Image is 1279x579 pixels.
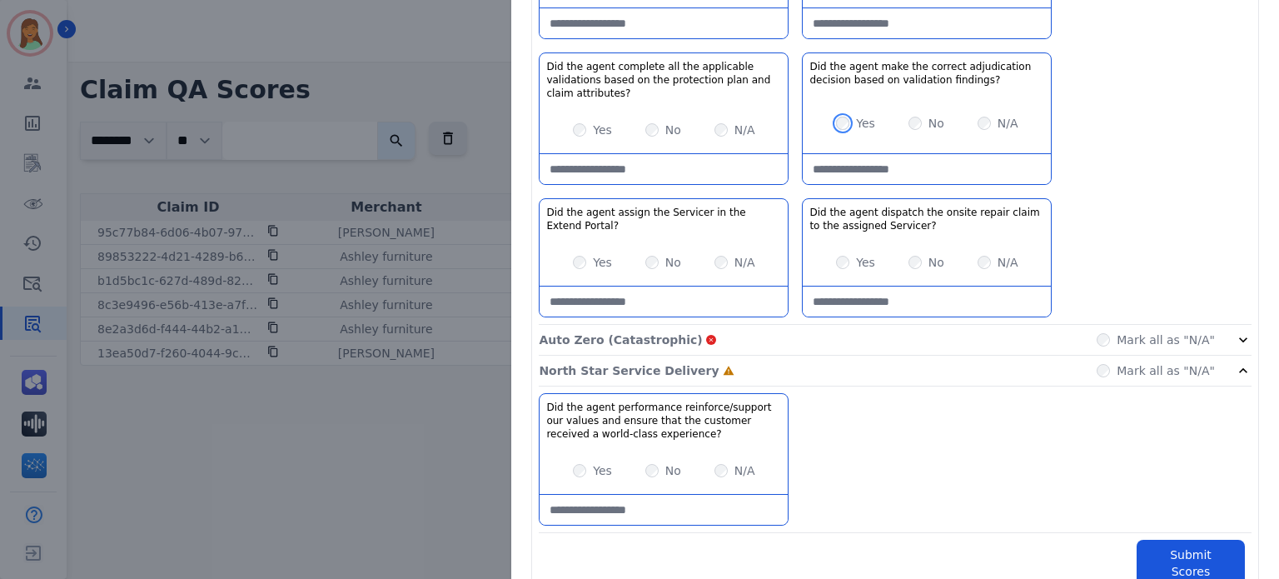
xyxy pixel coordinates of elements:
[665,462,681,479] label: No
[734,462,755,479] label: N/A
[665,254,681,271] label: No
[546,60,781,100] h3: Did the agent complete all the applicable validations based on the protection plan and claim attr...
[928,254,944,271] label: No
[734,122,755,138] label: N/A
[734,254,755,271] label: N/A
[593,462,612,479] label: Yes
[1117,362,1215,379] label: Mark all as "N/A"
[546,401,781,441] h3: Did the agent performance reinforce/support our values and ensure that the customer received a wo...
[593,254,612,271] label: Yes
[998,254,1018,271] label: N/A
[856,254,875,271] label: Yes
[593,122,612,138] label: Yes
[665,122,681,138] label: No
[928,115,944,132] label: No
[546,206,781,232] h3: Did the agent assign the Servicer in the Extend Portal?
[998,115,1018,132] label: N/A
[539,362,719,379] p: North Star Service Delivery
[809,60,1044,87] h3: Did the agent make the correct adjudication decision based on validation findings?
[809,206,1044,232] h3: Did the agent dispatch the onsite repair claim to the assigned Servicer?
[856,115,875,132] label: Yes
[1117,332,1215,348] label: Mark all as "N/A"
[539,332,702,348] p: Auto Zero (Catastrophic)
